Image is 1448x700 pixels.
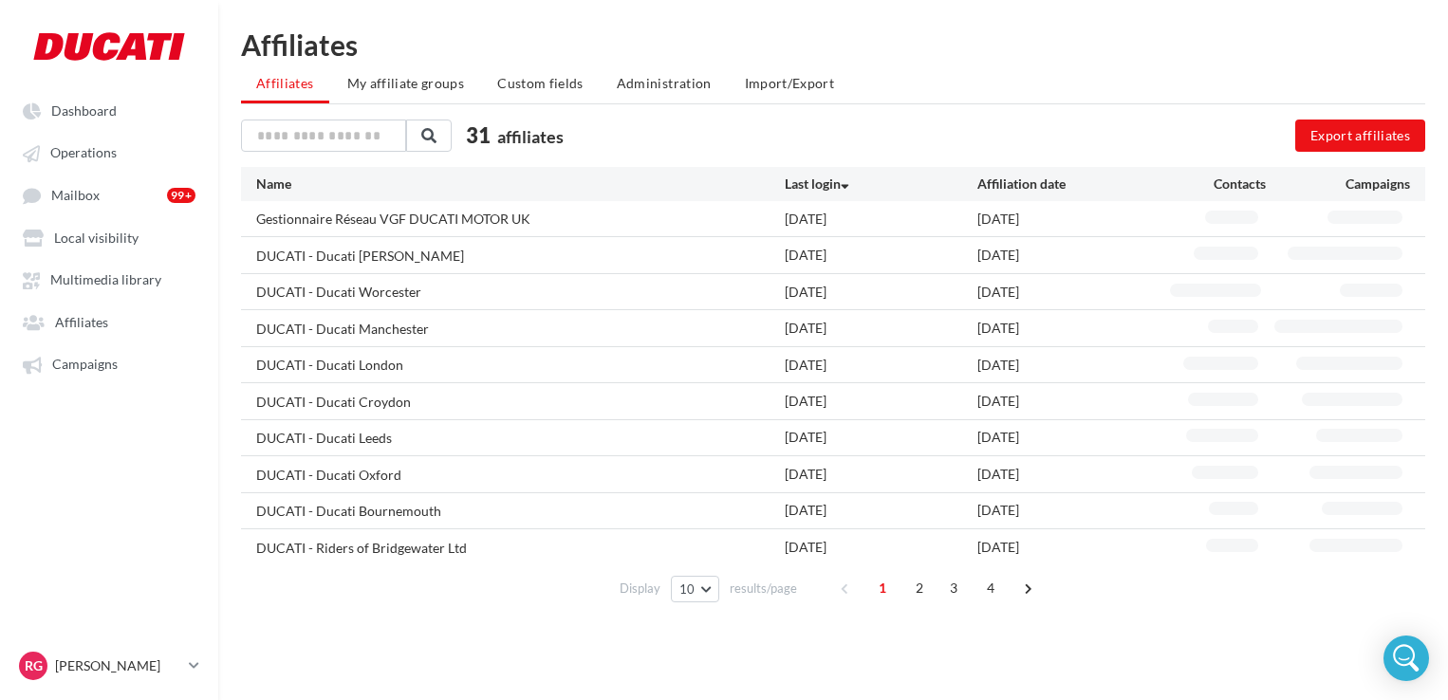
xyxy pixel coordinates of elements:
span: Display [620,580,660,598]
a: Multimedia library [11,262,207,296]
div: DUCATI - Ducati Croydon [256,393,411,412]
div: DUCATI - Ducati Oxford [256,466,401,485]
span: 10 [679,581,696,597]
button: Export affiliates [1295,120,1425,152]
div: [DATE] [785,319,977,338]
span: Custom fields [497,75,584,91]
div: [DATE] [785,501,977,520]
div: DUCATI - Ducati Manchester [256,320,429,339]
div: [DATE] [977,356,1170,375]
span: 3 [938,573,969,603]
span: Mailbox [51,187,100,203]
div: Gestionnaire Réseau VGF DUCATI MOTOR UK [256,210,530,229]
div: [DATE] [785,392,977,411]
span: RG [25,656,43,675]
div: Affiliation date [977,175,1170,193]
span: Campaigns [52,357,118,373]
div: [DATE] [977,246,1170,265]
span: Dashboard [51,102,117,119]
span: Operations [50,145,117,161]
div: Last login [785,175,977,193]
span: Multimedia library [50,272,161,288]
a: Dashboard [11,93,207,127]
div: [DATE] [977,392,1170,411]
div: [DATE] [785,465,977,484]
div: [DATE] [977,538,1170,557]
div: [DATE] [977,465,1170,484]
span: 2 [904,573,935,603]
div: [DATE] [785,283,977,302]
div: Affiliates [241,30,1425,59]
div: DUCATI - Ducati Worcester [256,283,421,302]
span: 31 [466,120,491,150]
span: My affiliate groups [347,75,465,91]
div: DUCATI - Ducati Bournemouth [256,502,441,521]
span: 1 [867,573,898,603]
div: [DATE] [785,538,977,557]
a: RG [PERSON_NAME] [15,648,203,684]
div: [DATE] [977,283,1170,302]
div: DUCATI - Ducati Leeds [256,429,392,448]
div: DUCATI - Ducati London [256,356,403,375]
div: Name [256,175,785,193]
a: Affiliates [11,304,207,339]
a: Local visibility [11,220,207,254]
div: [DATE] [977,319,1170,338]
div: [DATE] [785,428,977,447]
button: 10 [671,576,719,602]
div: DUCATI - Ducati [PERSON_NAME] [256,247,464,266]
div: Contacts [1170,175,1266,193]
div: DUCATI - Riders of Bridgewater Ltd [256,539,467,558]
div: [DATE] [785,356,977,375]
div: Campaigns [1266,175,1410,193]
span: Administration [617,75,712,91]
span: results/page [730,580,797,598]
a: Operations [11,135,207,169]
span: Affiliates [55,314,108,330]
a: Mailbox 99+ [11,177,207,212]
span: Import/Export [745,75,835,91]
div: [DATE] [977,210,1170,229]
div: [DATE] [977,428,1170,447]
p: [PERSON_NAME] [55,656,181,675]
span: 4 [975,573,1006,603]
div: [DATE] [785,246,977,265]
span: Local visibility [54,230,139,246]
div: Open Intercom Messenger [1383,636,1429,681]
a: Campaigns [11,346,207,380]
div: [DATE] [977,501,1170,520]
div: 99+ [167,188,195,203]
div: [DATE] [785,210,977,229]
span: affiliates [497,126,564,147]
